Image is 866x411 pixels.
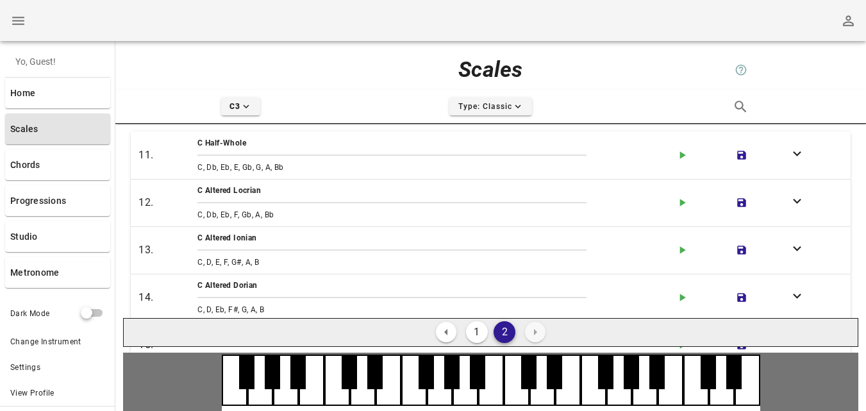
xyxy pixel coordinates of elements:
a: Progressions [5,185,110,216]
button: 11.C Half-WholeC, Db, Eb, E, Gb, G, A, Bb [131,131,851,179]
a: Scales [5,113,110,144]
span: C Altered Locrian [197,186,261,195]
button: 12.C Altered LocrianC, Db, Eb, F, Gb, A, Bb [131,179,851,226]
button: 1 [466,321,488,343]
a: Metronome [5,257,110,288]
div: 14. [136,287,195,308]
div: Scales [365,49,615,90]
div: C, Db, Eb, F, Gb, A, Bb [195,206,668,224]
button: 13.C Altered IonianC, D, E, F, G#, A, B [131,226,851,274]
span: C Altered Ionian [197,233,256,242]
div: 12. [136,192,195,213]
a: Studio [5,221,110,252]
div: 11. [136,145,195,165]
div: Yo, Guest! [5,46,110,77]
div: C, D, Eb, F#, G, A, B [195,301,668,319]
a: Chords [5,149,110,180]
button: C3 [221,97,260,115]
a: Home [5,78,110,108]
button: 14.C Altered DorianC, D, Eb, F#, G, A, B [131,274,851,321]
span: C3 [229,101,252,112]
span: Type: Classic [457,101,524,112]
div: 13. [136,240,195,260]
div: C, D#, E, F#, G, A, B [195,348,668,366]
span: C Half-Whole [197,138,246,147]
button: Type: Classic [449,97,532,115]
span: C Altered Dorian [197,281,257,290]
button: 2 [494,321,515,343]
div: C, D, E, F, G#, A, B [195,253,668,271]
div: C, Db, Eb, E, Gb, G, A, Bb [195,158,668,176]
